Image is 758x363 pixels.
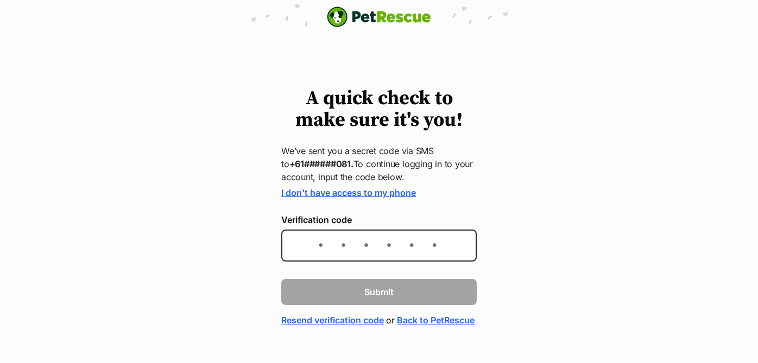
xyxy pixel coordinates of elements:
[281,314,384,327] a: Resend verification code
[281,187,416,198] a: I don't have access to my phone
[281,144,477,183] p: We’ve sent you a secret code via SMS to To continue logging in to your account, input the code be...
[281,88,477,131] h1: A quick check to make sure it's you!
[364,285,394,298] span: Submit
[397,314,475,327] a: Back to PetRescue
[281,215,477,225] label: Verification code
[327,7,431,27] a: PetRescue
[281,279,477,305] button: Submit
[281,230,477,262] input: Enter the 6-digit verification code sent to your device
[289,158,353,169] strong: +61######081.
[386,314,395,327] span: or
[327,7,431,27] img: logo-e224e6f780fb5917bec1dbf3a21bbac754714ae5b6737aabdf751b685950b380.svg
